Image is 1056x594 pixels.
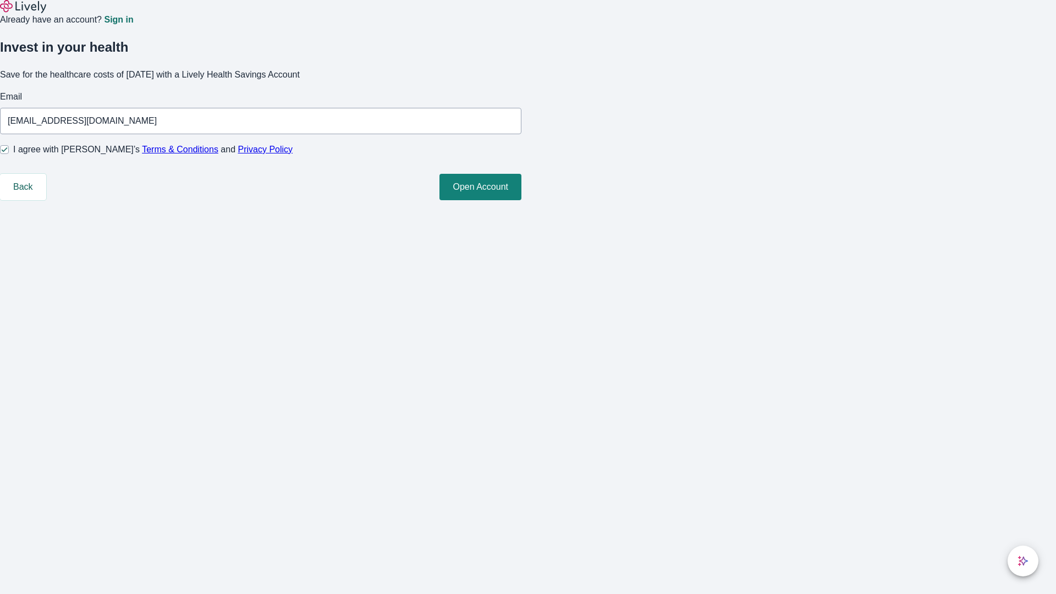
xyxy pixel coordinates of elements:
a: Privacy Policy [238,145,293,154]
button: chat [1008,546,1038,576]
a: Terms & Conditions [142,145,218,154]
button: Open Account [439,174,521,200]
svg: Lively AI Assistant [1018,555,1028,566]
a: Sign in [104,15,133,24]
span: I agree with [PERSON_NAME]’s and [13,143,293,156]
